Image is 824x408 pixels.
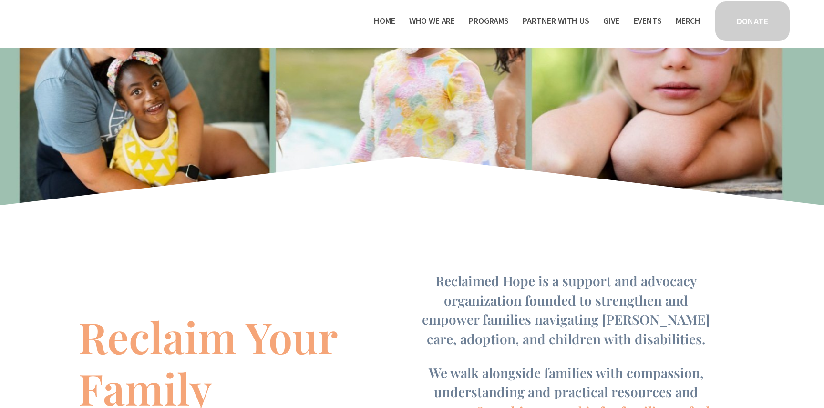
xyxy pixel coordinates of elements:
span: Programs [469,14,509,28]
a: folder dropdown [469,13,509,29]
span: Reclaimed Hope is a support and advocacy organization founded to strengthen and empower families ... [422,272,713,348]
a: Give [603,13,619,29]
a: folder dropdown [409,13,455,29]
a: folder dropdown [523,13,589,29]
span: Partner With Us [523,14,589,28]
span: Who We Are [409,14,455,28]
a: Merch [676,13,700,29]
a: Events [634,13,662,29]
a: Home [374,13,395,29]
